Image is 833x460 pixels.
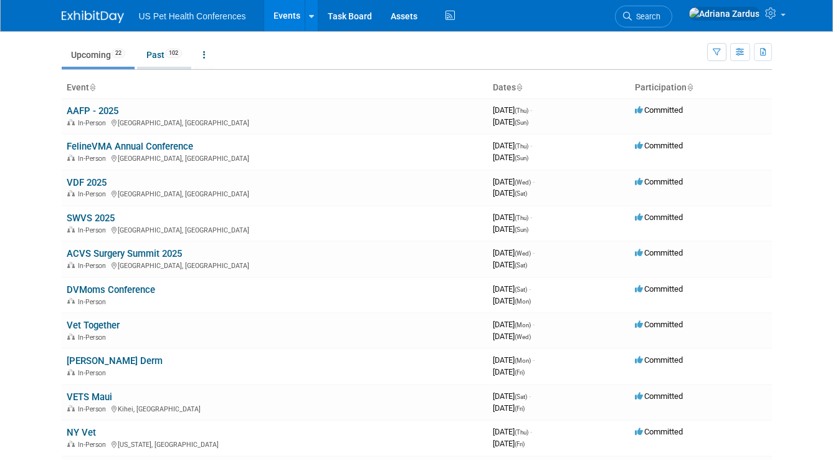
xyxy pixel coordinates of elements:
span: - [529,391,531,401]
span: (Thu) [515,107,528,114]
span: - [533,355,535,365]
span: - [533,320,535,329]
span: 102 [165,49,182,58]
span: [DATE] [493,260,527,269]
span: Committed [635,248,683,257]
span: [DATE] [493,296,531,305]
span: (Sat) [515,393,527,400]
div: [GEOGRAPHIC_DATA], [GEOGRAPHIC_DATA] [67,117,483,127]
span: 22 [112,49,125,58]
span: [DATE] [493,439,525,448]
span: Committed [635,105,683,115]
span: (Sun) [515,226,528,233]
span: [DATE] [493,248,535,257]
img: In-Person Event [67,190,75,196]
span: Search [632,12,660,21]
img: In-Person Event [67,369,75,375]
img: In-Person Event [67,262,75,268]
span: [DATE] [493,367,525,376]
img: Adriana Zardus [688,7,760,21]
span: - [533,248,535,257]
span: Committed [635,391,683,401]
img: In-Person Event [67,119,75,125]
a: VDF 2025 [67,177,107,188]
span: (Thu) [515,429,528,436]
span: [DATE] [493,355,535,365]
span: [DATE] [493,213,532,222]
a: SWVS 2025 [67,213,115,224]
span: Committed [635,284,683,294]
a: FelineVMA Annual Conference [67,141,193,152]
img: In-Person Event [67,441,75,447]
span: - [530,427,532,436]
span: In-Person [78,262,110,270]
img: ExhibitDay [62,11,124,23]
th: Dates [488,77,630,98]
span: [DATE] [493,153,528,162]
span: (Mon) [515,357,531,364]
div: Kihei, [GEOGRAPHIC_DATA] [67,403,483,413]
a: [PERSON_NAME] Derm [67,355,163,367]
span: In-Person [78,155,110,163]
span: (Wed) [515,333,531,340]
a: ACVS Surgery Summit 2025 [67,248,182,259]
span: [DATE] [493,117,528,127]
img: In-Person Event [67,333,75,340]
span: [DATE] [493,403,525,413]
span: (Fri) [515,405,525,412]
span: In-Person [78,441,110,449]
span: - [530,105,532,115]
span: (Sat) [515,190,527,197]
th: Participation [630,77,772,98]
span: (Sun) [515,119,528,126]
span: (Fri) [515,369,525,376]
th: Event [62,77,488,98]
a: Sort by Start Date [516,82,522,92]
a: Upcoming22 [62,43,135,67]
a: DVMoms Conference [67,284,155,295]
span: [DATE] [493,332,531,341]
span: - [530,141,532,150]
img: In-Person Event [67,226,75,232]
span: In-Person [78,369,110,377]
span: Committed [635,427,683,436]
a: Sort by Event Name [89,82,95,92]
span: Committed [635,177,683,186]
span: (Thu) [515,143,528,150]
span: (Sat) [515,262,527,269]
div: [US_STATE], [GEOGRAPHIC_DATA] [67,439,483,449]
span: Committed [635,320,683,329]
span: [DATE] [493,188,527,198]
span: [DATE] [493,224,528,234]
span: Committed [635,355,683,365]
a: Sort by Participation Type [687,82,693,92]
span: In-Person [78,190,110,198]
span: - [533,177,535,186]
span: [DATE] [493,105,532,115]
span: [DATE] [493,320,535,329]
span: - [529,284,531,294]
span: (Sat) [515,286,527,293]
span: In-Person [78,333,110,342]
div: [GEOGRAPHIC_DATA], [GEOGRAPHIC_DATA] [67,153,483,163]
div: [GEOGRAPHIC_DATA], [GEOGRAPHIC_DATA] [67,188,483,198]
span: (Fri) [515,441,525,448]
div: [GEOGRAPHIC_DATA], [GEOGRAPHIC_DATA] [67,260,483,270]
a: Search [615,6,672,27]
span: [DATE] [493,177,535,186]
div: [GEOGRAPHIC_DATA], [GEOGRAPHIC_DATA] [67,224,483,234]
span: In-Person [78,405,110,413]
a: Vet Together [67,320,120,331]
span: [DATE] [493,284,531,294]
span: In-Person [78,298,110,306]
span: Committed [635,141,683,150]
a: Past102 [137,43,191,67]
span: In-Person [78,226,110,234]
span: [DATE] [493,427,532,436]
a: AAFP - 2025 [67,105,118,117]
span: [DATE] [493,141,532,150]
span: [DATE] [493,391,531,401]
span: Committed [635,213,683,222]
span: In-Person [78,119,110,127]
span: (Mon) [515,298,531,305]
